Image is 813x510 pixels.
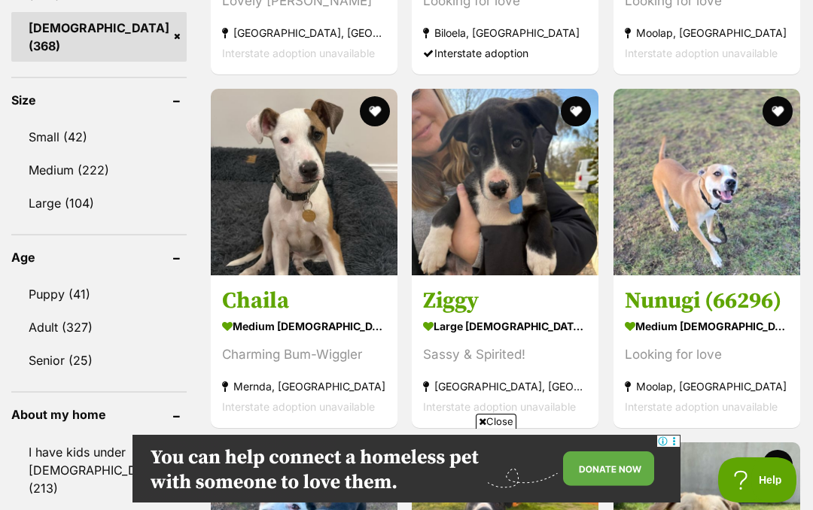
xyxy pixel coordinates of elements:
div: Interstate adoption [423,43,587,63]
h3: Ziggy [423,287,587,315]
span: Close [476,414,516,429]
a: [DEMOGRAPHIC_DATA] (368) [11,12,187,62]
h3: Chaila [222,287,386,315]
a: Senior (25) [11,345,187,376]
button: favourite [763,96,793,126]
strong: medium [DEMOGRAPHIC_DATA] Dog [222,315,386,337]
div: Charming Bum-Wiggler [222,345,386,365]
header: Size [11,93,187,107]
div: Looking for love [625,345,789,365]
a: Ziggy large [DEMOGRAPHIC_DATA] Dog Sassy & Spirited! [GEOGRAPHIC_DATA], [GEOGRAPHIC_DATA] Interst... [412,275,598,428]
div: Sassy & Spirited! [423,345,587,365]
button: favourite [763,450,793,480]
strong: medium [DEMOGRAPHIC_DATA] Dog [625,315,789,337]
strong: Moolap, [GEOGRAPHIC_DATA] [625,376,789,396]
a: Nunugi (66296) medium [DEMOGRAPHIC_DATA] Dog Looking for love Moolap, [GEOGRAPHIC_DATA] Interstat... [614,275,800,428]
a: Medium (222) [11,154,187,186]
a: Large (104) [11,187,187,219]
a: Small (42) [11,121,187,153]
strong: Biloela, [GEOGRAPHIC_DATA] [423,23,587,43]
img: Ziggy - Staffordshire Bull Terrier Dog [412,89,598,275]
img: Nunugi (66296) - Staffordshire Bull Terrier Dog [614,89,800,275]
span: Interstate adoption unavailable [625,47,778,59]
strong: [GEOGRAPHIC_DATA], [GEOGRAPHIC_DATA] [222,23,386,43]
strong: large [DEMOGRAPHIC_DATA] Dog [423,315,587,337]
button: favourite [360,96,390,126]
header: About my home [11,408,187,421]
a: Chaila medium [DEMOGRAPHIC_DATA] Dog Charming Bum-Wiggler Mernda, [GEOGRAPHIC_DATA] Interstate ad... [211,275,397,428]
a: I have kids under [DEMOGRAPHIC_DATA] (213) [11,436,187,504]
h3: Nunugi (66296) [625,287,789,315]
strong: Mernda, [GEOGRAPHIC_DATA] [222,376,386,396]
a: Adult (327) [11,311,187,343]
button: favourite [562,96,592,126]
iframe: Help Scout Beacon - Open [718,457,798,502]
strong: Moolap, [GEOGRAPHIC_DATA] [625,23,789,43]
span: Interstate adoption unavailable [423,400,576,413]
img: Chaila - Staffordshire Bull Terrier Dog [211,89,397,275]
span: Interstate adoption unavailable [222,47,375,59]
header: Age [11,250,187,264]
a: Puppy (41) [11,278,187,310]
span: Interstate adoption unavailable [222,400,375,413]
span: Interstate adoption unavailable [625,400,778,413]
strong: [GEOGRAPHIC_DATA], [GEOGRAPHIC_DATA] [423,376,587,396]
iframe: Advertisement [132,435,681,502]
